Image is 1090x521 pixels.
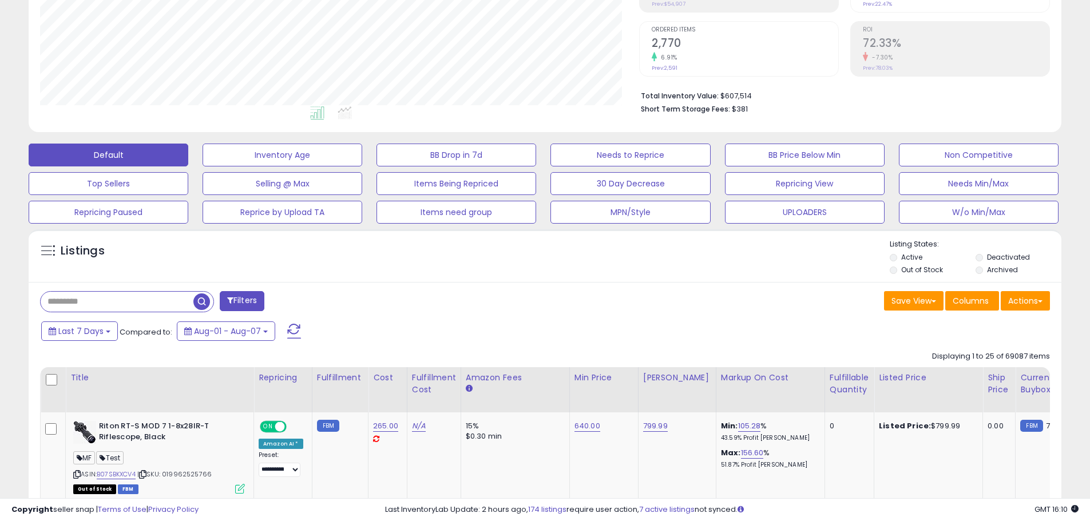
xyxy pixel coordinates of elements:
div: Fulfillable Quantity [830,372,869,396]
div: Listed Price [879,372,978,384]
div: % [721,448,816,469]
b: Max: [721,447,741,458]
span: 799.99 [1046,420,1071,431]
span: Compared to: [120,327,172,337]
label: Deactivated [987,252,1030,262]
small: Prev: $54,907 [652,1,685,7]
button: W/o Min/Max [899,201,1059,224]
p: 51.87% Profit [PERSON_NAME] [721,461,816,469]
div: Markup on Cost [721,372,820,384]
button: Inventory Age [203,144,362,166]
button: Last 7 Days [41,321,118,341]
small: Prev: 2,591 [652,65,677,71]
a: 640.00 [574,420,600,432]
b: Riton RT-S MOD 7 1-8x28IR-T Riflescope, Black [99,421,238,445]
button: Needs to Reprice [550,144,710,166]
a: 7 active listings [639,504,695,515]
small: FBM [317,420,339,432]
span: OFF [285,422,303,432]
button: 30 Day Decrease [550,172,710,195]
b: Short Term Storage Fees: [641,104,730,114]
button: Aug-01 - Aug-07 [177,321,275,341]
div: 15% [466,421,561,431]
button: Repricing Paused [29,201,188,224]
label: Out of Stock [901,265,943,275]
div: Amazon Fees [466,372,565,384]
span: Ordered Items [652,27,838,33]
small: Prev: 22.47% [863,1,892,7]
h2: 72.33% [863,37,1049,52]
div: Last InventoryLab Update: 2 hours ago, require user action, not synced. [385,504,1079,515]
div: Displaying 1 to 25 of 69087 items [932,351,1050,362]
div: 0.00 [988,421,1006,431]
a: 156.60 [741,447,764,459]
span: Last 7 Days [58,325,104,337]
th: The percentage added to the cost of goods (COGS) that forms the calculator for Min & Max prices. [716,367,825,412]
p: 43.59% Profit [PERSON_NAME] [721,434,816,442]
img: 418hPfOYIiL._SL40_.jpg [73,421,96,444]
button: Needs Min/Max [899,172,1059,195]
a: 799.99 [643,420,668,432]
button: Selling @ Max [203,172,362,195]
span: All listings that are currently out of stock and unavailable for purchase on Amazon [73,484,116,494]
a: B07SBKXCV4 [97,470,136,479]
button: Repricing View [725,172,885,195]
a: Terms of Use [98,504,146,515]
small: -7.30% [868,53,893,62]
a: 105.28 [738,420,761,432]
li: $607,514 [641,88,1041,102]
button: Top Sellers [29,172,188,195]
div: seller snap | | [11,504,199,515]
button: Columns [945,291,999,311]
button: Items need group [376,201,536,224]
div: ASIN: [73,421,245,492]
button: Non Competitive [899,144,1059,166]
div: Repricing [259,372,307,384]
span: Columns [953,295,989,307]
div: Ship Price [988,372,1010,396]
small: Prev: 78.03% [863,65,893,71]
div: Title [70,372,249,384]
b: Listed Price: [879,420,931,431]
div: [PERSON_NAME] [643,372,711,384]
span: Test [96,451,124,464]
a: 174 listings [528,504,566,515]
button: UPLOADERS [725,201,885,224]
p: Listing States: [890,239,1061,250]
small: 6.91% [657,53,677,62]
strong: Copyright [11,504,53,515]
span: FBM [118,484,138,494]
div: 0 [830,421,865,431]
button: MPN/Style [550,201,710,224]
label: Archived [987,265,1018,275]
b: Min: [721,420,738,431]
span: ON [261,422,275,432]
span: Aug-01 - Aug-07 [194,325,261,337]
button: Filters [220,291,264,311]
small: FBM [1020,420,1043,432]
button: Reprice by Upload TA [203,201,362,224]
button: BB Price Below Min [725,144,885,166]
div: Cost [373,372,402,384]
span: ROI [863,27,1049,33]
div: Fulfillment Cost [412,372,456,396]
button: Actions [1001,291,1050,311]
a: Privacy Policy [148,504,199,515]
button: Default [29,144,188,166]
div: Min Price [574,372,633,384]
b: Total Inventory Value: [641,91,719,101]
a: N/A [412,420,426,432]
div: Fulfillment [317,372,363,384]
button: BB Drop in 7d [376,144,536,166]
small: Amazon Fees. [466,384,473,394]
button: Items Being Repriced [376,172,536,195]
h2: 2,770 [652,37,838,52]
button: Save View [884,291,944,311]
span: MF [73,451,95,464]
div: % [721,421,816,442]
div: Amazon AI * [259,439,303,449]
span: $381 [732,104,748,114]
h5: Listings [61,243,105,259]
a: 265.00 [373,420,398,432]
div: Preset: [259,451,303,477]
